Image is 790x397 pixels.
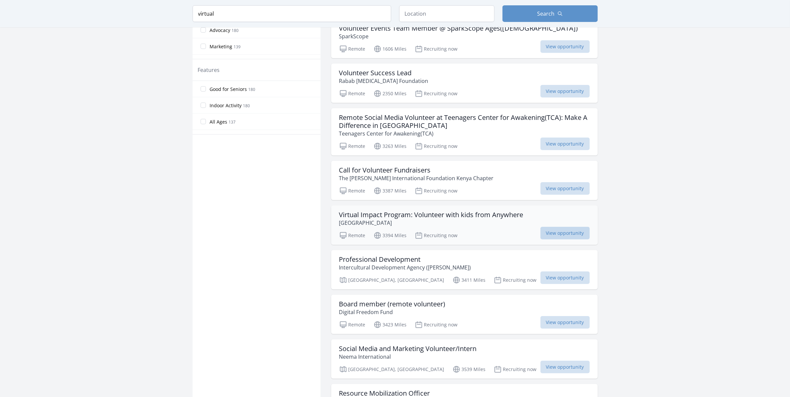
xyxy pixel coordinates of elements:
[339,69,428,77] h3: Volunteer Success Lead
[339,32,578,40] p: SparkScope
[415,321,458,329] p: Recruiting now
[339,300,445,308] h3: Board member (remote volunteer)
[210,27,231,34] span: Advocacy
[540,40,590,53] span: View opportunity
[339,276,444,284] p: [GEOGRAPHIC_DATA], [GEOGRAPHIC_DATA]
[339,263,471,271] p: Intercultural Development Agency ([PERSON_NAME])
[243,103,250,109] span: 180
[198,66,220,74] legend: Features
[537,10,555,18] span: Search
[201,27,206,33] input: Advocacy 180
[540,271,590,284] span: View opportunity
[210,102,242,109] span: Indoor Activity
[234,44,241,50] span: 139
[540,182,590,195] span: View opportunity
[339,130,590,138] p: Teenagers Center for Awakening(TCA)
[331,250,598,289] a: Professional Development Intercultural Development Agency ([PERSON_NAME]) [GEOGRAPHIC_DATA], [GEO...
[415,231,458,239] p: Recruiting now
[339,90,366,98] p: Remote
[339,142,366,150] p: Remote
[201,86,206,92] input: Good for Seniors 180
[339,24,578,32] h3: Volunteer Events Team Member @ SparkScope Ages([DEMOGRAPHIC_DATA])
[452,365,486,373] p: 3539 Miles
[494,365,537,373] p: Recruiting now
[339,174,494,182] p: The [PERSON_NAME] International Foundation Kenya Chapter
[415,45,458,53] p: Recruiting now
[331,19,598,58] a: Volunteer Events Team Member @ SparkScope Ages([DEMOGRAPHIC_DATA]) SparkScope Remote 1606 Miles R...
[339,345,477,353] h3: Social Media and Marketing Volunteer/Intern
[339,353,477,361] p: Neema International
[331,339,598,379] a: Social Media and Marketing Volunteer/Intern Neema International [GEOGRAPHIC_DATA], [GEOGRAPHIC_DA...
[415,142,458,150] p: Recruiting now
[232,28,239,33] span: 180
[339,219,523,227] p: [GEOGRAPHIC_DATA]
[210,43,233,50] span: Marketing
[339,187,366,195] p: Remote
[502,5,598,22] button: Search
[540,316,590,329] span: View opportunity
[210,119,228,125] span: All Ages
[494,276,537,284] p: Recruiting now
[339,45,366,53] p: Remote
[249,87,256,92] span: 180
[540,85,590,98] span: View opportunity
[374,45,407,53] p: 1606 Miles
[374,90,407,98] p: 2350 Miles
[339,308,445,316] p: Digital Freedom Fund
[331,64,598,103] a: Volunteer Success Lead Rabab [MEDICAL_DATA] Foundation Remote 2350 Miles Recruiting now View oppo...
[339,114,590,130] h3: Remote Social Media Volunteer at Teenagers Center for Awakening(TCA): Make A Difference in [GEOGR...
[374,321,407,329] p: 3423 Miles
[201,44,206,49] input: Marketing 139
[339,77,428,85] p: Rabab [MEDICAL_DATA] Foundation
[331,205,598,245] a: Virtual Impact Program: Volunteer with kids from Anywhere [GEOGRAPHIC_DATA] Remote 3394 Miles Rec...
[339,231,366,239] p: Remote
[201,119,206,124] input: All Ages 137
[374,187,407,195] p: 3387 Miles
[339,365,444,373] p: [GEOGRAPHIC_DATA], [GEOGRAPHIC_DATA]
[399,5,494,22] input: Location
[210,86,247,93] span: Good for Seniors
[201,103,206,108] input: Indoor Activity 180
[229,119,236,125] span: 137
[339,255,471,263] h3: Professional Development
[339,166,494,174] h3: Call for Volunteer Fundraisers
[415,187,458,195] p: Recruiting now
[540,138,590,150] span: View opportunity
[339,211,523,219] h3: Virtual Impact Program: Volunteer with kids from Anywhere
[415,90,458,98] p: Recruiting now
[331,108,598,156] a: Remote Social Media Volunteer at Teenagers Center for Awakening(TCA): Make A Difference in [GEOGR...
[339,321,366,329] p: Remote
[331,295,598,334] a: Board member (remote volunteer) Digital Freedom Fund Remote 3423 Miles Recruiting now View opport...
[540,361,590,373] span: View opportunity
[331,161,598,200] a: Call for Volunteer Fundraisers The [PERSON_NAME] International Foundation Kenya Chapter Remote 33...
[374,231,407,239] p: 3394 Miles
[193,5,391,22] input: Keyword
[374,142,407,150] p: 3263 Miles
[540,227,590,239] span: View opportunity
[452,276,486,284] p: 3411 Miles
